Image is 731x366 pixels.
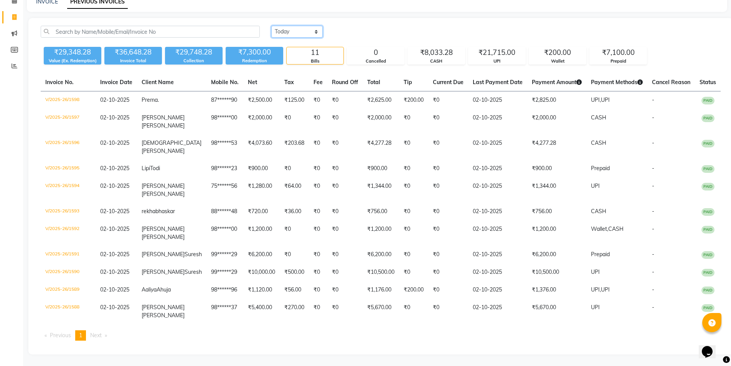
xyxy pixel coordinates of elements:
[243,281,280,299] td: ₹1,120.00
[41,281,96,299] td: V/2025-26/1589
[309,177,327,203] td: ₹0
[590,47,647,58] div: ₹7,100.00
[100,225,129,232] span: 02-10-2025
[142,190,185,197] span: [PERSON_NAME]
[652,139,654,146] span: -
[142,225,185,232] span: [PERSON_NAME]
[701,114,714,122] span: PAID
[41,220,96,246] td: V/2025-26/1592
[652,182,654,189] span: -
[280,220,309,246] td: ₹0
[363,177,399,203] td: ₹1,344.00
[433,79,464,86] span: Current Due
[100,96,129,103] span: 02-10-2025
[226,47,283,58] div: ₹7,300.00
[327,246,363,263] td: ₹0
[591,182,600,189] span: UPI
[45,79,74,86] span: Invoice No.
[309,263,327,281] td: ₹0
[44,58,101,64] div: Value (Ex. Redemption)
[41,330,721,341] nav: Pagination
[41,299,96,324] td: V/2025-26/1588
[652,114,654,121] span: -
[399,177,428,203] td: ₹0
[591,114,606,121] span: CASH
[142,251,185,258] span: [PERSON_NAME]
[142,114,185,121] span: [PERSON_NAME]
[428,177,468,203] td: ₹0
[100,139,129,146] span: 02-10-2025
[41,91,96,109] td: V/2025-26/1598
[142,165,150,172] span: Lipi
[399,220,428,246] td: ₹0
[100,182,129,189] span: 02-10-2025
[142,208,155,215] span: rekha
[363,246,399,263] td: ₹6,200.00
[601,286,610,293] span: UPI
[527,281,586,299] td: ₹1,376.00
[652,96,654,103] span: -
[280,246,309,263] td: ₹0
[473,79,523,86] span: Last Payment Date
[41,203,96,220] td: V/2025-26/1593
[280,160,309,177] td: ₹0
[468,299,527,324] td: 02-10-2025
[527,91,586,109] td: ₹2,825.00
[327,134,363,160] td: ₹0
[428,160,468,177] td: ₹0
[155,208,175,215] span: bhaskar
[591,208,606,215] span: CASH
[527,177,586,203] td: ₹1,344.00
[332,79,358,86] span: Round Off
[157,286,171,293] span: Ahuja
[363,134,399,160] td: ₹4,277.28
[591,268,600,275] span: UPI
[309,203,327,220] td: ₹0
[652,225,654,232] span: -
[363,203,399,220] td: ₹756.00
[280,263,309,281] td: ₹500.00
[469,58,525,65] div: UPI
[327,281,363,299] td: ₹0
[468,91,527,109] td: 02-10-2025
[280,134,309,160] td: ₹203.68
[309,91,327,109] td: ₹0
[327,220,363,246] td: ₹0
[363,281,399,299] td: ₹1,176.00
[104,58,162,64] div: Invoice Total
[527,220,586,246] td: ₹1,200.00
[243,203,280,220] td: ₹720.00
[280,109,309,134] td: ₹0
[468,263,527,281] td: 02-10-2025
[185,251,202,258] span: Suresh
[347,47,404,58] div: 0
[363,299,399,324] td: ₹5,670.00
[309,246,327,263] td: ₹0
[591,79,643,86] span: Payment Methods
[399,281,428,299] td: ₹200.00
[327,263,363,281] td: ₹0
[468,109,527,134] td: 02-10-2025
[327,109,363,134] td: ₹0
[79,332,82,339] span: 1
[700,79,716,86] span: Status
[701,208,714,216] span: PAID
[243,91,280,109] td: ₹2,500.00
[591,304,600,311] span: UPI
[652,251,654,258] span: -
[280,177,309,203] td: ₹64.00
[363,91,399,109] td: ₹2,625.00
[363,109,399,134] td: ₹2,000.00
[363,160,399,177] td: ₹900.00
[287,47,343,58] div: 11
[591,251,610,258] span: Prepaid
[158,96,159,103] span: .
[468,177,527,203] td: 02-10-2025
[90,332,102,339] span: Next
[100,268,129,275] span: 02-10-2025
[100,251,129,258] span: 02-10-2025
[142,79,174,86] span: Client Name
[428,220,468,246] td: ₹0
[50,332,71,339] span: Previous
[243,160,280,177] td: ₹900.00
